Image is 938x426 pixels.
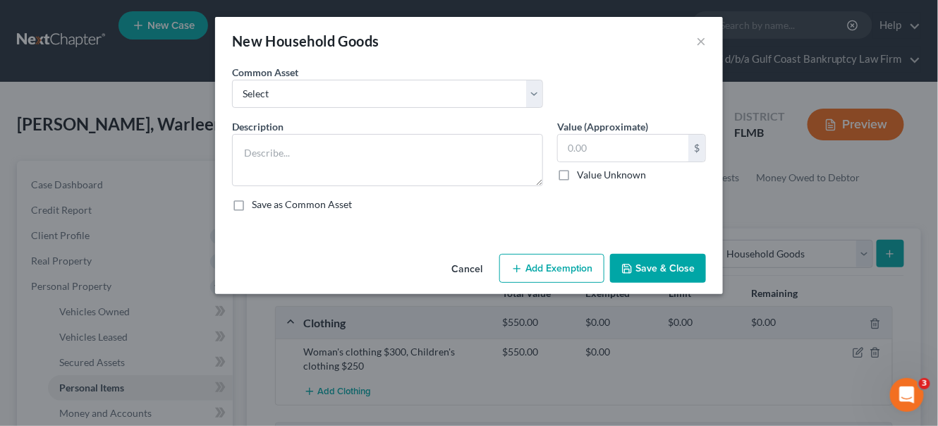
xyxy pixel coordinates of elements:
div: New Household Goods [232,31,379,51]
input: 0.00 [558,135,688,162]
span: Description [232,121,284,133]
div: $ [688,135,705,162]
label: Common Asset [232,65,298,80]
label: Save as Common Asset [252,197,352,212]
button: Cancel [440,255,494,284]
button: × [696,32,706,49]
iframe: Intercom live chat [890,378,924,412]
label: Value Unknown [577,168,646,182]
span: 3 [919,378,930,389]
button: Save & Close [610,254,706,284]
button: Add Exemption [499,254,604,284]
label: Value (Approximate) [557,119,648,134]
